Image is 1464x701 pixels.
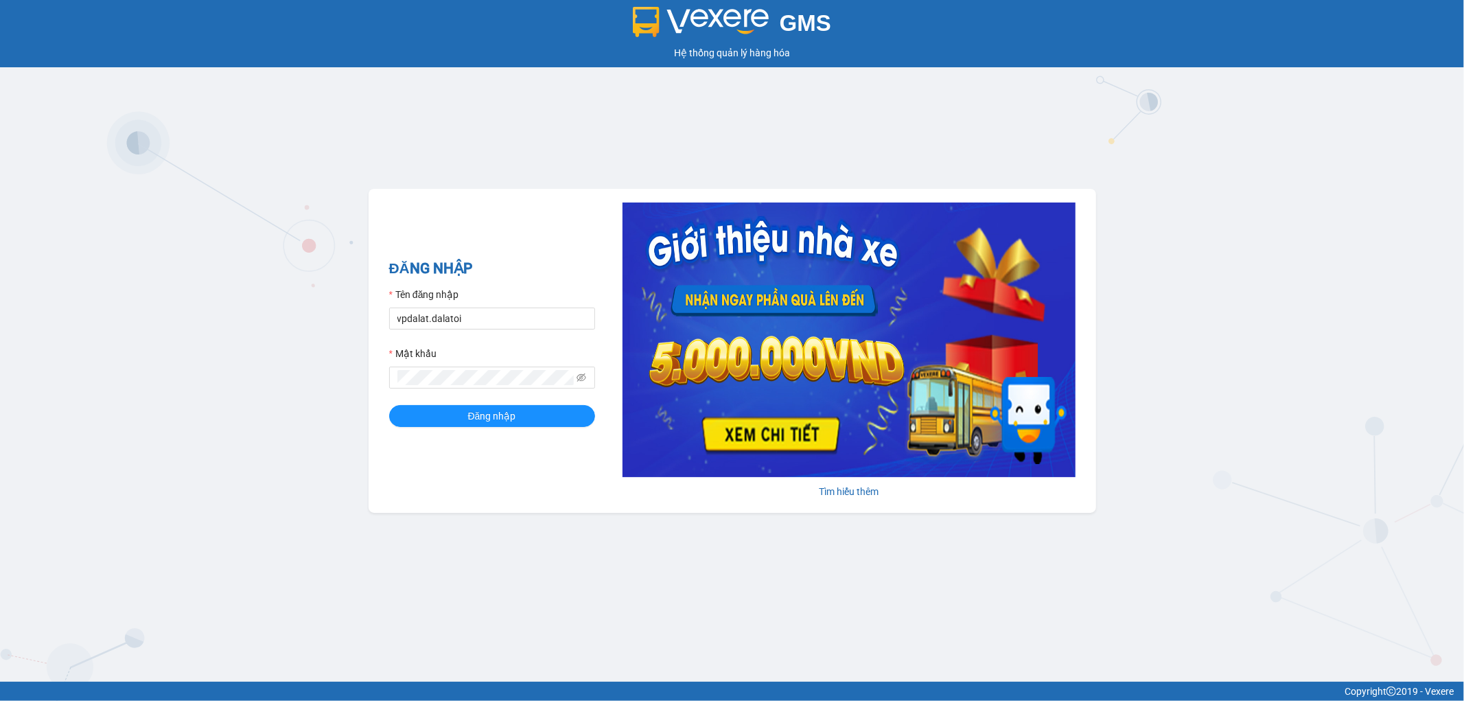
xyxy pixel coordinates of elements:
[623,203,1076,477] img: banner-0
[623,484,1076,499] div: Tìm hiểu thêm
[3,45,1461,60] div: Hệ thống quản lý hàng hóa
[397,370,574,385] input: Mật khẩu
[389,287,459,302] label: Tên đăng nhập
[389,346,437,361] label: Mật khẩu
[389,308,595,330] input: Tên đăng nhập
[468,409,516,424] span: Đăng nhập
[633,7,769,37] img: logo 2
[389,405,595,427] button: Đăng nhập
[780,10,831,36] span: GMS
[10,684,1454,699] div: Copyright 2019 - Vexere
[1386,687,1396,696] span: copyright
[577,373,586,382] span: eye-invisible
[389,257,595,280] h2: ĐĂNG NHẬP
[633,21,831,32] a: GMS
